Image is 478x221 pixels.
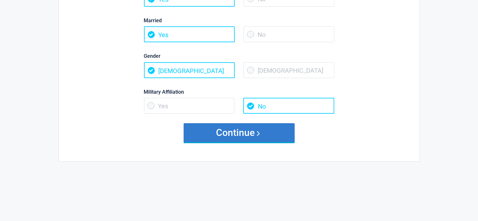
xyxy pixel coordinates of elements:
[144,88,334,96] label: Military Affiliation
[184,123,295,142] button: Continue
[144,98,235,114] span: Yes
[144,26,235,42] span: Yes
[244,62,334,78] span: [DEMOGRAPHIC_DATA]
[144,16,334,25] label: Married
[144,52,334,60] label: Gender
[243,98,334,114] span: No
[144,62,235,78] span: [DEMOGRAPHIC_DATA]
[244,26,334,42] span: No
